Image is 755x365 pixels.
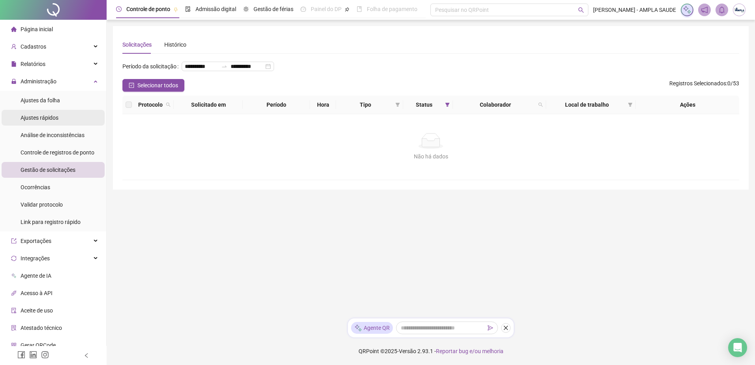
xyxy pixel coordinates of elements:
span: linkedin [29,351,37,359]
span: Local de trabalho [549,100,625,109]
span: filter [628,102,633,107]
span: Administração [21,78,56,85]
span: filter [445,102,450,107]
div: Solicitações [122,40,152,49]
span: home [11,26,17,32]
img: sparkle-icon.fc2bf0ac1784a2077858766a79e2daf3.svg [354,324,362,332]
span: Versão [399,348,416,354]
span: export [11,238,17,244]
span: instagram [41,351,49,359]
span: user-add [11,44,17,49]
span: Relatórios [21,61,45,67]
span: Atestado técnico [21,325,62,331]
span: Ajustes da folha [21,97,60,103]
span: Gestão de férias [254,6,293,12]
span: Tipo [339,100,392,109]
span: dashboard [300,6,306,12]
span: Status [406,100,442,109]
span: swap-right [221,63,227,70]
span: search [578,7,584,13]
span: Página inicial [21,26,53,32]
span: Registros Selecionados [669,80,726,87]
span: pushpin [345,7,349,12]
footer: QRPoint © 2025 - 2.93.1 - [107,337,755,365]
span: to [221,63,227,70]
span: Admissão digital [195,6,236,12]
span: Cadastros [21,43,46,50]
span: filter [443,99,451,111]
span: sync [11,256,17,261]
span: search [537,99,545,111]
span: left [84,353,89,358]
span: Selecionar todos [137,81,178,90]
span: Gestão de solicitações [21,167,75,173]
span: filter [626,99,634,111]
button: Selecionar todos [122,79,184,92]
span: send [488,325,493,331]
span: Colaborador [456,100,535,109]
span: pushpin [173,7,178,12]
span: Ajustes rápidos [21,115,58,121]
div: Histórico [164,40,186,49]
span: qrcode [11,342,17,348]
th: Período [243,96,310,114]
span: Reportar bug e/ou melhoria [436,348,503,354]
span: audit [11,308,17,313]
span: Aceite de uso [21,307,53,314]
div: Open Intercom Messenger [728,338,747,357]
span: solution [11,325,17,331]
span: Análise de inconsistências [21,132,85,138]
img: 21341 [733,4,745,16]
span: Protocolo [138,100,163,109]
span: api [11,290,17,296]
span: file [11,61,17,67]
span: Folha de pagamento [367,6,417,12]
span: book [357,6,362,12]
span: [PERSON_NAME] - AMPLA SAUDE [593,6,676,14]
span: Controle de registros de ponto [21,149,94,156]
span: Validar protocolo [21,201,63,208]
div: Não há dados [132,152,730,161]
span: facebook [17,351,25,359]
span: Ocorrências [21,184,50,190]
th: Hora [310,96,336,114]
span: Agente de IA [21,273,51,279]
span: Link para registro rápido [21,219,81,225]
span: search [166,102,171,107]
span: Controle de ponto [126,6,170,12]
span: check-square [129,83,134,88]
span: filter [395,102,400,107]
label: Período da solicitação [122,60,182,73]
div: Ações [639,100,736,109]
span: Acesso à API [21,290,53,296]
span: file-done [185,6,191,12]
span: filter [394,99,402,111]
span: Integrações [21,255,50,262]
span: Gerar QRCode [21,342,56,348]
img: sparkle-icon.fc2bf0ac1784a2077858766a79e2daf3.svg [683,6,691,14]
span: : 0 / 53 [669,79,739,92]
span: close [503,325,509,331]
div: Agente QR [351,322,393,334]
span: Painel do DP [311,6,342,12]
span: sun [243,6,249,12]
span: bell [718,6,725,13]
span: clock-circle [116,6,122,12]
span: search [164,99,172,111]
span: notification [701,6,708,13]
span: lock [11,79,17,84]
th: Solicitado em [174,96,243,114]
span: Exportações [21,238,51,244]
span: search [538,102,543,107]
